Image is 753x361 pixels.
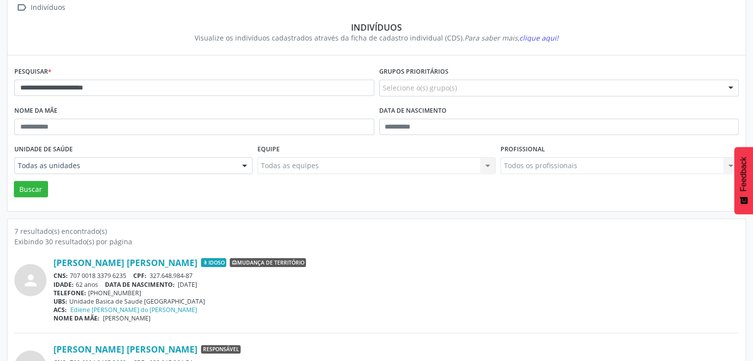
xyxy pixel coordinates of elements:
[734,147,753,214] button: Feedback - Mostrar pesquisa
[18,161,232,171] span: Todas as unidades
[14,103,57,119] label: Nome da mãe
[383,83,457,93] span: Selecione o(s) grupo(s)
[230,258,306,267] span: Mudança de território
[178,280,197,289] span: [DATE]
[14,0,67,15] a:  Indivíduos
[379,103,447,119] label: Data de nascimento
[501,142,545,157] label: Profissional
[14,0,29,15] i: 
[53,271,68,280] span: CNS:
[53,280,74,289] span: IDADE:
[53,289,739,297] div: [PHONE_NUMBER]
[103,314,151,322] span: [PERSON_NAME]
[519,33,558,43] span: clique aqui!
[53,280,739,289] div: 62 anos
[22,271,40,289] i: person
[53,306,67,314] span: ACS:
[53,297,739,306] div: Unidade Basica de Saude [GEOGRAPHIC_DATA]
[201,345,241,354] span: Responsável
[53,257,198,268] a: [PERSON_NAME] [PERSON_NAME]
[133,271,147,280] span: CPF:
[21,33,732,43] div: Visualize os indivíduos cadastrados através da ficha de cadastro individual (CDS).
[150,271,193,280] span: 327.648.984-87
[53,297,67,306] span: UBS:
[464,33,558,43] i: Para saber mais,
[70,306,197,314] a: Ediene [PERSON_NAME] do [PERSON_NAME]
[29,0,67,15] div: Indivíduos
[53,344,198,355] a: [PERSON_NAME] [PERSON_NAME]
[53,271,739,280] div: 707 0018 3379 6235
[14,142,73,157] label: Unidade de saúde
[14,236,739,247] div: Exibindo 30 resultado(s) por página
[21,22,732,33] div: Indivíduos
[14,181,48,198] button: Buscar
[14,226,739,236] div: 7 resultado(s) encontrado(s)
[53,314,100,322] span: NOME DA MÃE:
[257,142,280,157] label: Equipe
[379,64,449,80] label: Grupos prioritários
[14,64,51,80] label: Pesquisar
[201,258,226,267] span: Idoso
[105,280,175,289] span: DATA DE NASCIMENTO:
[53,289,86,297] span: TELEFONE:
[739,157,748,191] span: Feedback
